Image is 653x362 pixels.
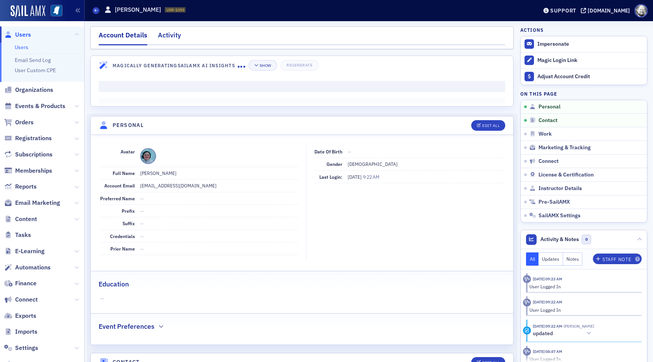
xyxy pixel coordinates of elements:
dd: [EMAIL_ADDRESS][DOMAIN_NAME] [140,179,298,192]
span: Avatar [121,149,135,155]
div: User Logged In [529,306,636,313]
span: Preferred Name [100,195,135,201]
span: Personal [538,104,560,110]
a: Organizations [4,86,53,94]
span: Orders [15,118,34,127]
time: 8/11/2025 09:23 AM [533,276,562,282]
span: — [140,233,144,239]
span: Organizations [15,86,53,94]
span: 0 [582,235,591,244]
img: SailAMX [51,5,62,17]
h2: Event Preferences [99,322,155,331]
span: Connect [538,158,559,165]
dd: [PERSON_NAME] [140,167,298,179]
span: Events & Products [15,102,65,110]
a: E-Learning [4,247,45,255]
span: Marketing & Tracking [538,144,591,151]
span: Full Name [113,170,135,176]
div: Edit All [482,124,500,128]
button: Updates [538,252,563,266]
span: Pre-SailAMX [538,199,570,206]
div: Magic Login Link [537,57,643,64]
span: License & Certification [538,172,594,178]
span: — [100,295,504,303]
a: SailAMX [11,5,45,17]
div: Activity [523,348,531,356]
span: Suffix [122,220,135,226]
button: [DOMAIN_NAME] [581,8,633,13]
a: Tasks [4,231,31,239]
span: — [140,208,144,214]
div: Activity [158,30,181,44]
a: Imports [4,328,37,336]
button: Edit All [471,120,505,131]
div: User Logged In [529,283,636,290]
a: Content [4,215,37,223]
a: Finance [4,279,37,288]
span: Connect [15,295,38,304]
span: Date of Birth [314,149,342,155]
span: Last Login: [319,174,342,180]
button: Notes [563,252,583,266]
div: Staff Note [602,257,631,261]
time: 8/11/2025 09:22 AM [533,323,562,329]
span: Rachel Shirley [562,323,594,329]
time: 8/11/2025 09:22 AM [533,299,562,305]
a: View Homepage [45,5,62,18]
a: Exports [4,312,36,320]
div: Activity [523,275,531,283]
a: Email Send Log [15,57,51,63]
a: Email Marketing [4,199,60,207]
a: Reports [4,183,37,191]
span: — [140,246,144,252]
a: Connect [4,295,38,304]
h4: Actions [520,26,544,33]
a: Subscriptions [4,150,53,159]
a: Automations [4,263,51,272]
h4: Personal [113,121,144,129]
div: Adjust Account Credit [537,73,643,80]
span: Prefix [122,208,135,214]
span: Instructor Details [538,185,582,192]
a: User Custom CPE [15,67,56,74]
span: Exports [15,312,36,320]
h4: On this page [520,90,647,97]
span: — [140,220,144,226]
span: Profile [634,4,648,17]
span: Automations [15,263,51,272]
h1: [PERSON_NAME] [115,6,161,14]
dd: [DEMOGRAPHIC_DATA] [348,158,504,170]
span: Registrations [15,134,52,142]
a: Memberships [4,167,52,175]
div: Activity [523,299,531,306]
span: Account Email [104,183,135,189]
span: [DATE] [348,174,363,180]
button: updated [533,330,594,337]
div: Account Details [99,30,147,45]
span: Imports [15,328,37,336]
span: Users [15,31,31,39]
span: Content [15,215,37,223]
button: Magic Login Link [521,52,647,68]
span: Reports [15,183,37,191]
h4: Magically Generating SailAMX AI Insights [113,62,238,69]
span: Credentials [110,233,135,239]
span: Email Marketing [15,199,60,207]
a: Events & Products [4,102,65,110]
span: SailAMX Settings [538,212,580,219]
span: — [140,195,144,201]
a: Orders [4,118,34,127]
span: Contact [538,117,557,124]
div: Update [523,326,531,334]
h5: updated [533,330,553,337]
button: Staff Note [593,254,642,264]
button: Regenerate [281,60,318,71]
span: Gender [326,161,342,167]
span: Memberships [15,167,52,175]
button: Impersonate [537,41,569,48]
a: Settings [4,344,38,352]
a: Registrations [4,134,52,142]
span: USR-1093 [166,7,184,12]
span: Subscriptions [15,150,53,159]
button: Show [249,60,277,71]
